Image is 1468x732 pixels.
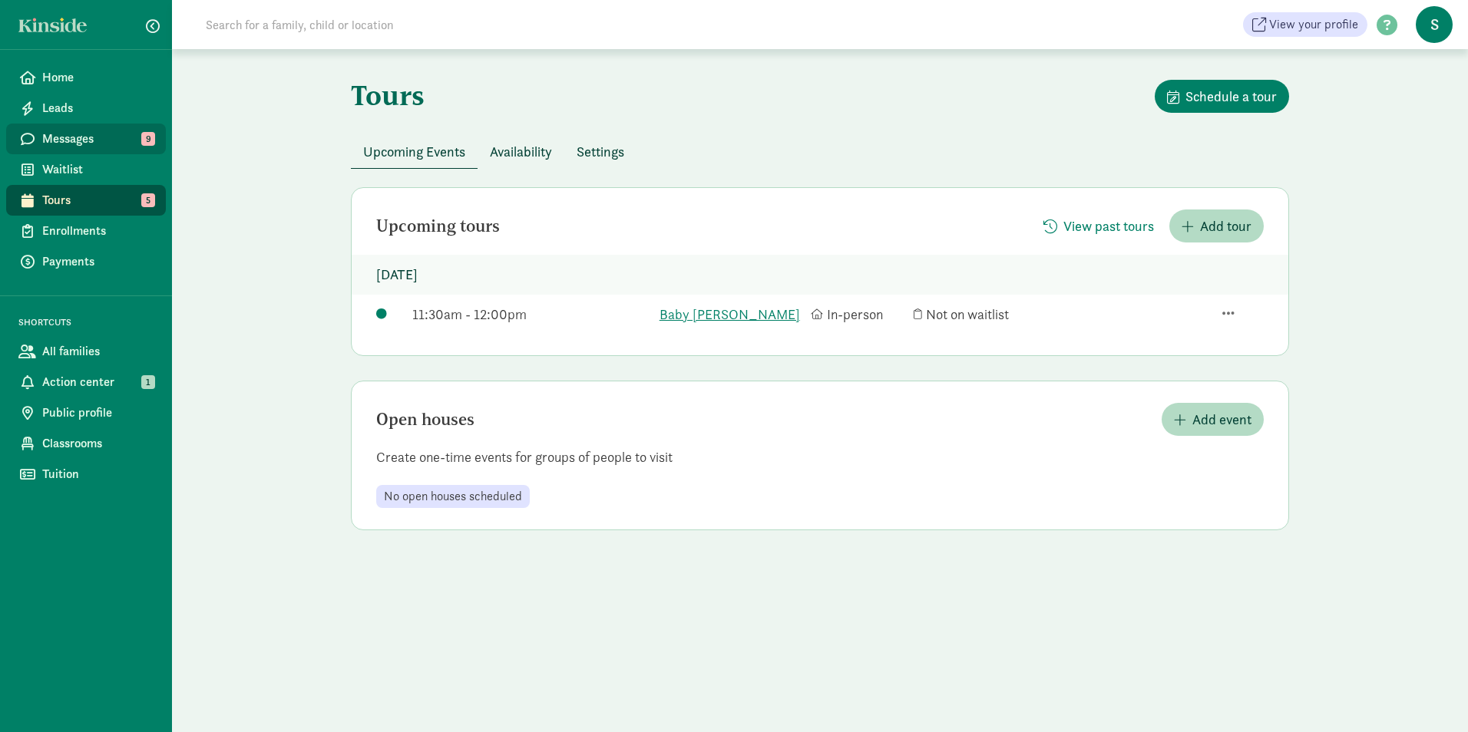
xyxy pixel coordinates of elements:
span: Action center [42,373,154,391]
span: Add event [1192,409,1251,430]
h2: Open houses [376,411,474,429]
a: Baby [PERSON_NAME] [660,304,803,325]
p: Create one-time events for groups of people to visit [352,448,1288,467]
button: Settings [564,135,636,168]
a: Tuition [6,459,166,490]
a: View your profile [1243,12,1367,37]
button: Upcoming Events [351,135,478,168]
p: [DATE] [352,255,1288,295]
span: No open houses scheduled [384,490,522,503]
span: Leads [42,99,154,117]
span: Upcoming Events [363,141,465,162]
span: Payments [42,252,154,271]
button: Add event [1162,403,1264,436]
span: Schedule a tour [1185,86,1277,107]
a: Enrollments [6,216,166,246]
a: Messages 9 [6,124,166,154]
span: S [1416,6,1453,43]
span: Tuition [42,465,154,483]
span: 1 [141,375,155,389]
button: Add tour [1169,209,1264,242]
span: 9 [141,132,155,146]
a: Leads [6,93,166,124]
a: Home [6,62,166,93]
div: In-person [811,304,907,325]
span: Public profile [42,404,154,422]
span: Settings [577,141,624,162]
a: Public profile [6,397,166,428]
h1: Tours [351,80,425,110]
span: View past tours [1063,216,1154,236]
button: Availability [478,135,564,168]
span: Enrollments [42,222,154,240]
span: Classrooms [42,434,154,453]
a: Tours 5 [6,185,166,216]
a: Action center 1 [6,367,166,397]
span: 5 [141,193,155,207]
iframe: Chat Widget [1391,658,1468,732]
input: Search for a family, child or location [197,9,627,40]
span: View your profile [1269,15,1358,34]
span: Add tour [1200,216,1251,236]
div: Not on waitlist [914,304,1057,325]
span: Availability [490,141,552,162]
a: Payments [6,246,166,277]
span: All families [42,342,154,361]
a: All families [6,336,166,367]
span: Tours [42,191,154,209]
span: Messages [42,130,154,148]
a: Waitlist [6,154,166,185]
button: Schedule a tour [1155,80,1289,113]
span: Home [42,68,154,87]
span: Waitlist [42,160,154,179]
a: View past tours [1031,218,1166,236]
button: View past tours [1031,209,1166,242]
div: 11:30am - 12:00pm [412,304,651,325]
h2: Upcoming tours [376,217,500,236]
a: Classrooms [6,428,166,459]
